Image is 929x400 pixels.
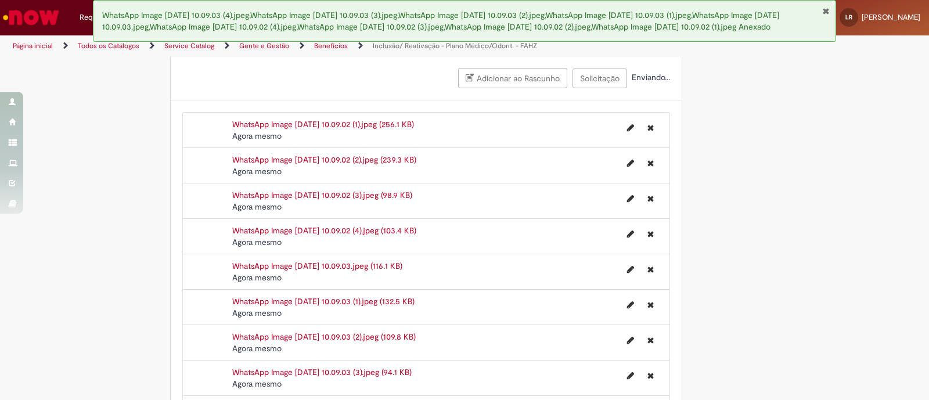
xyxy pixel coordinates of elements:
[78,41,139,51] a: Todos os Catálogos
[232,131,282,141] span: Agora mesmo
[620,366,641,385] button: Editar nome de arquivo WhatsApp Image 2025-09-26 at 10.09.03 (3).jpeg
[232,131,282,141] time: 29/09/2025 17:30:06
[640,260,661,279] button: Excluir WhatsApp Image 2025-09-26 at 10.09.03.jpeg
[232,308,282,318] time: 29/09/2025 17:30:03
[620,331,641,349] button: Editar nome de arquivo WhatsApp Image 2025-09-26 at 10.09.03 (2).jpeg
[373,41,537,51] a: Inclusão/ Reativação - Plano Médico/Odont. - FAHZ
[620,118,641,137] button: Editar nome de arquivo WhatsApp Image 2025-09-26 at 10.09.02 (1).jpeg
[232,154,416,165] a: WhatsApp Image [DATE] 10.09.02 (2).jpeg (239.3 KB)
[640,331,661,349] button: Excluir WhatsApp Image 2025-09-26 at 10.09.03 (2).jpeg
[232,119,414,129] a: WhatsApp Image [DATE] 10.09.02 (1).jpeg (256.1 KB)
[232,367,412,377] a: WhatsApp Image [DATE] 10.09.03 (3).jpeg (94.1 KB)
[232,379,282,389] span: Agora mesmo
[620,189,641,208] button: Editar nome de arquivo WhatsApp Image 2025-09-26 at 10.09.02 (3).jpeg
[862,12,920,22] span: [PERSON_NAME]
[232,261,402,271] a: WhatsApp Image [DATE] 10.09.03.jpeg (116.1 KB)
[640,366,661,385] button: Excluir WhatsApp Image 2025-09-26 at 10.09.03 (3).jpeg
[232,343,282,354] span: Agora mesmo
[232,272,282,283] span: Agora mesmo
[629,72,670,82] span: Enviando...
[232,201,282,212] time: 29/09/2025 17:30:05
[640,189,661,208] button: Excluir WhatsApp Image 2025-09-26 at 10.09.02 (3).jpeg
[232,296,415,307] a: WhatsApp Image [DATE] 10.09.03 (1).jpeg (132.5 KB)
[232,343,282,354] time: 29/09/2025 17:30:02
[232,166,282,176] time: 29/09/2025 17:30:05
[845,13,852,21] span: LR
[620,296,641,314] button: Editar nome de arquivo WhatsApp Image 2025-09-26 at 10.09.03 (1).jpeg
[1,6,61,29] img: ServiceNow
[80,12,120,23] span: Requisições
[232,331,416,342] a: WhatsApp Image [DATE] 10.09.03 (2).jpeg (109.8 KB)
[232,225,416,236] a: WhatsApp Image [DATE] 10.09.02 (4).jpeg (103.4 KB)
[102,10,779,32] span: WhatsApp Image [DATE] 10.09.03 (4).jpeg,WhatsApp Image [DATE] 10.09.03 (3).jpeg,WhatsApp Image [D...
[232,201,282,212] span: Agora mesmo
[620,225,641,243] button: Editar nome de arquivo WhatsApp Image 2025-09-26 at 10.09.02 (4).jpeg
[13,41,53,51] a: Página inicial
[232,379,282,389] time: 29/09/2025 17:30:02
[640,225,661,243] button: Excluir WhatsApp Image 2025-09-26 at 10.09.02 (4).jpeg
[232,272,282,283] time: 29/09/2025 17:30:04
[620,260,641,279] button: Editar nome de arquivo WhatsApp Image 2025-09-26 at 10.09.03.jpeg
[640,296,661,314] button: Excluir WhatsApp Image 2025-09-26 at 10.09.03 (1).jpeg
[620,154,641,172] button: Editar nome de arquivo WhatsApp Image 2025-09-26 at 10.09.02 (2).jpeg
[232,308,282,318] span: Agora mesmo
[164,41,214,51] a: Service Catalog
[232,190,412,200] a: WhatsApp Image [DATE] 10.09.02 (3).jpeg (98.9 KB)
[640,154,661,172] button: Excluir WhatsApp Image 2025-09-26 at 10.09.02 (2).jpeg
[232,237,282,247] time: 29/09/2025 17:30:04
[239,41,289,51] a: Gente e Gestão
[9,35,611,57] ul: Trilhas de página
[314,41,348,51] a: Benefícios
[232,166,282,176] span: Agora mesmo
[232,237,282,247] span: Agora mesmo
[640,118,661,137] button: Excluir WhatsApp Image 2025-09-26 at 10.09.02 (1).jpeg
[822,6,830,16] button: Fechar Notificação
